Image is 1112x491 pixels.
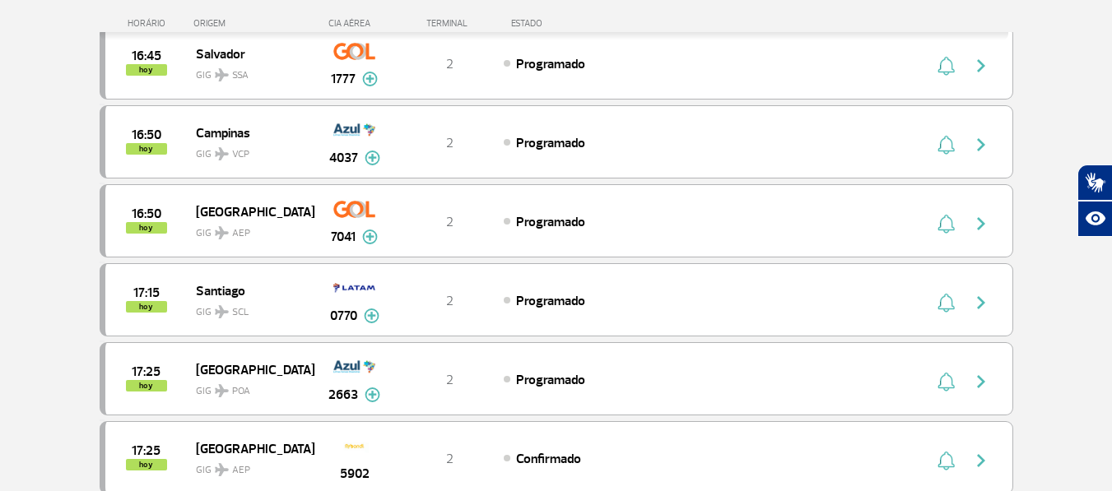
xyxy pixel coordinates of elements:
img: destiny_airplane.svg [215,226,229,239]
span: Programado [516,293,585,309]
img: sino-painel-voo.svg [938,451,955,470]
span: AEP [232,463,250,478]
img: mais-info-painel-voo.svg [362,72,378,86]
div: ESTADO [503,18,637,29]
img: seta-direita-painel-voo.svg [971,372,991,391]
span: POA [232,384,250,399]
span: GIG [196,375,301,399]
img: destiny_airplane.svg [215,384,229,397]
span: 2 [446,214,454,230]
span: SCL [232,305,249,320]
div: Plugin de acessibilidade da Hand Talk. [1077,164,1112,237]
img: seta-direita-painel-voo.svg [971,214,991,234]
span: hoy [126,459,167,470]
span: hoy [126,222,167,234]
button: Abrir recursos assistivos. [1077,201,1112,237]
span: GIG [196,454,301,478]
div: HORÁRIO [105,18,194,29]
span: 4037 [329,148,358,168]
img: sino-painel-voo.svg [938,135,955,155]
span: GIG [196,217,301,241]
span: 2025-08-28 17:15:00 [133,287,160,299]
img: destiny_airplane.svg [215,305,229,318]
img: sino-painel-voo.svg [938,293,955,313]
span: 2 [446,293,454,309]
span: 2 [446,451,454,467]
span: Programado [516,56,585,72]
span: Salvador [196,43,301,64]
span: SSA [232,68,249,83]
span: 1777 [331,69,356,89]
img: destiny_airplane.svg [215,463,229,476]
img: sino-painel-voo.svg [938,372,955,391]
img: seta-direita-painel-voo.svg [971,135,991,155]
span: 2025-08-28 16:50:00 [132,208,161,220]
span: Programado [516,372,585,388]
div: CIA AÉREA [314,18,396,29]
span: Campinas [196,122,301,143]
img: mais-info-painel-voo.svg [365,387,380,402]
span: hoy [126,143,167,155]
span: 0770 [330,306,357,326]
div: TERMINAL [396,18,503,29]
span: hoy [126,301,167,313]
span: Santiago [196,280,301,301]
img: sino-painel-voo.svg [938,214,955,234]
img: sino-painel-voo.svg [938,56,955,76]
img: mais-info-painel-voo.svg [365,151,380,165]
span: 2025-08-28 17:25:00 [132,445,161,456]
span: hoy [126,380,167,391]
span: 2663 [328,385,358,405]
span: GIG [196,59,301,83]
span: VCP [232,147,249,162]
img: seta-direita-painel-voo.svg [971,56,991,76]
span: 7041 [331,227,356,247]
img: seta-direita-painel-voo.svg [971,293,991,313]
span: AEP [232,226,250,241]
img: mais-info-painel-voo.svg [362,229,378,244]
span: [GEOGRAPHIC_DATA] [196,438,301,459]
span: 2 [446,56,454,72]
img: destiny_airplane.svg [215,147,229,160]
button: Abrir tradutor de língua de sinais. [1077,164,1112,201]
span: [GEOGRAPHIC_DATA] [196,359,301,380]
span: GIG [196,296,301,320]
span: 2025-08-28 16:50:00 [132,129,161,141]
img: seta-direita-painel-voo.svg [971,451,991,470]
img: destiny_airplane.svg [215,68,229,81]
span: Confirmado [516,451,581,467]
span: 2 [446,135,454,151]
div: ORIGEM [193,18,314,29]
span: hoy [126,64,167,76]
span: GIG [196,138,301,162]
span: 2 [446,372,454,388]
span: 2025-08-28 17:25:00 [132,366,161,378]
span: Programado [516,135,585,151]
span: Programado [516,214,585,230]
img: mais-info-painel-voo.svg [364,308,379,323]
span: [GEOGRAPHIC_DATA] [196,201,301,222]
span: 5902 [340,464,370,484]
span: 2025-08-28 16:45:00 [132,50,161,62]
